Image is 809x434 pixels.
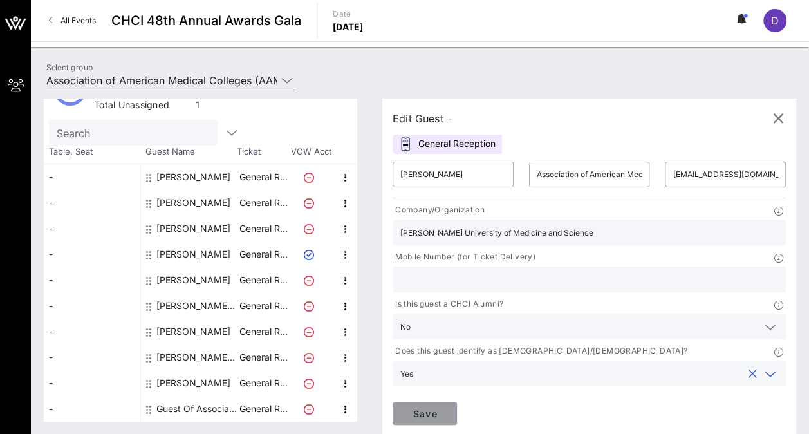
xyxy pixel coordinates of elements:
span: - [449,115,452,124]
p: General R… [237,267,289,293]
div: Yesclear icon [393,361,786,386]
div: Norma Poll-Hunter [156,344,237,370]
span: All Events [60,15,96,25]
div: General Reception [393,135,502,154]
label: Select group [46,62,93,72]
div: - [44,216,140,241]
p: General R… [237,216,289,241]
p: [DATE] [333,21,364,33]
span: D [771,14,779,27]
div: 1 [196,99,206,115]
p: General R… [237,396,289,422]
input: Email* [673,164,778,185]
div: Debora Silva [156,267,230,293]
div: - [44,267,140,293]
span: Save [403,408,447,419]
div: - [44,190,140,216]
p: Date [333,8,364,21]
div: Edit Guest [393,109,452,127]
button: Save [393,402,457,425]
div: Total Unassigned [94,99,191,115]
div: Everado Cobos [156,319,230,344]
div: Guest Of Association of American Medical Colleges (AAMC) [156,396,237,422]
p: Does this guest identify as [DEMOGRAPHIC_DATA]/[DEMOGRAPHIC_DATA]? [393,344,687,358]
div: Carmen Green [156,216,230,241]
p: General R… [237,344,289,370]
p: Dietary Restrictions [393,392,472,405]
p: General R… [237,293,289,319]
div: - [44,164,140,190]
div: No [400,323,411,332]
span: CHCI 48th Annual Awards Gala [111,11,301,30]
div: - [44,293,140,319]
p: General R… [237,241,289,267]
span: Table, Seat [44,146,140,158]
button: clear icon [749,368,757,381]
div: Yes [400,370,413,379]
input: Last Name* [537,164,642,185]
span: Ticket [237,146,288,158]
div: - [44,241,140,267]
p: General R… [237,164,289,190]
div: No [393,314,786,339]
a: All Events [41,10,104,31]
p: Company/Organization [393,203,485,217]
div: - [44,370,140,396]
div: Alison Whelan [156,164,230,190]
div: - [44,396,140,422]
p: Mobile Number (for Ticket Delivery) [393,250,535,264]
span: Guest Name [140,146,237,158]
div: Deborah Prothrow-Stith Association of American Medical Colleges (AAMC) [156,293,237,319]
p: General R… [237,319,289,344]
div: - [44,319,140,344]
div: Danielle P. Turnipseed [156,241,230,267]
div: Andrea Price-Carter [156,190,230,216]
div: Olga Rodriguez [156,370,230,396]
div: - [44,344,140,370]
input: First Name* [400,164,506,185]
p: General R… [237,190,289,216]
div: D [763,9,786,32]
p: Is this guest a CHCI Alumni? [393,297,503,311]
span: VOW Acct [288,146,333,158]
p: General R… [237,370,289,396]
